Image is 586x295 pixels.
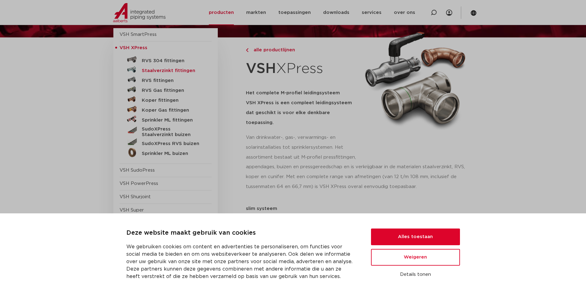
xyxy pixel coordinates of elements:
p: appendages, buizen en pressgereedschap en is verkrijgbaar in de materialen staalverzinkt, RVS, ko... [246,162,473,192]
a: RVS Gas fittingen [120,84,212,94]
h5: RVS Gas fittingen [142,88,203,93]
a: RVS fittingen [120,75,212,84]
a: VSH SmartPress [120,32,157,37]
a: SudoXPress RVS buizen [120,138,212,147]
a: RVS 304 fittingen [120,55,212,65]
a: Sprinkler ML fittingen [120,114,212,124]
a: VSH SudoPress [120,168,155,173]
a: Koper Gas fittingen [120,104,212,114]
h5: RVS 304 fittingen [142,58,203,64]
button: Alles toestaan [371,229,460,245]
p: slim systeem [246,206,473,211]
a: VSH Shurjoint [120,195,151,199]
span: VSH XPress [120,45,147,50]
a: Staalverzinkt fittingen [120,65,212,75]
h5: SudoXPress RVS buizen [142,141,203,147]
a: SudoXPress Staalverzinkt buizen [120,124,212,138]
h5: Sprinkler ML buizen [142,151,203,156]
h5: Koper fittingen [142,98,203,103]
strong: VSH [246,62,276,76]
h5: SudoXPress Staalverzinkt buizen [142,126,203,138]
p: Deze website maakt gebruik van cookies [126,228,356,238]
a: Sprinkler ML buizen [120,147,212,157]
a: VSH PowerPress [120,181,158,186]
a: VSH Super [120,208,144,212]
button: Weigeren [371,249,460,266]
h1: XPress [246,57,358,81]
h5: Koper Gas fittingen [142,108,203,113]
h5: Het complete M-profiel leidingsysteem VSH XPress is een compleet leidingsysteem dat geschikt is v... [246,88,358,128]
a: alle productlijnen [246,46,358,54]
h5: Sprinkler ML fittingen [142,118,203,123]
img: chevron-right.svg [246,48,248,52]
h5: RVS fittingen [142,78,203,83]
p: We gebruiken cookies om content en advertenties te personaliseren, om functies voor social media ... [126,243,356,280]
a: Koper fittingen [120,94,212,104]
p: Van drinkwater-, gas-, verwarmings- en solarinstallaties tot sprinklersystemen. Het assortiment b... [246,133,358,162]
h5: Staalverzinkt fittingen [142,68,203,74]
button: Details tonen [371,269,460,280]
span: alle productlijnen [250,48,295,52]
